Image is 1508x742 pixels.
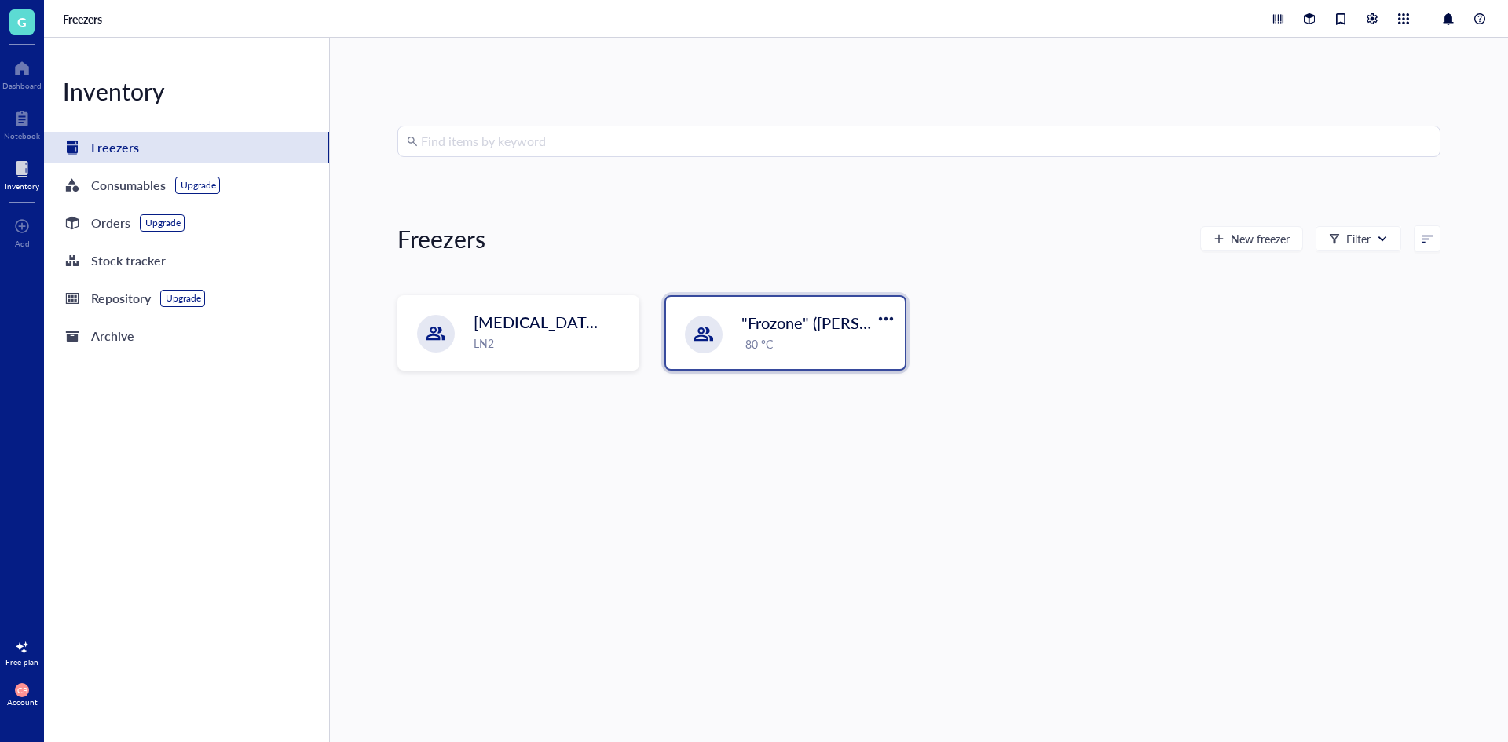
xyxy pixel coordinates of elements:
div: Stock tracker [91,250,166,272]
div: Free plan [5,657,38,667]
button: New freezer [1200,226,1303,251]
a: Stock tracker [44,245,329,276]
div: Upgrade [145,217,181,229]
span: [MEDICAL_DATA] Storage ([PERSON_NAME]/[PERSON_NAME]) [474,311,928,333]
a: Freezers [44,132,329,163]
a: Dashboard [2,56,42,90]
div: -80 °C [741,335,895,353]
span: New freezer [1231,232,1290,245]
div: Account [7,697,38,707]
div: Orders [91,212,130,234]
div: Inventory [5,181,39,191]
div: Archive [91,325,134,347]
a: ConsumablesUpgrade [44,170,329,201]
a: RepositoryUpgrade [44,283,329,314]
a: Notebook [4,106,40,141]
div: Freezers [397,223,485,254]
div: Upgrade [181,179,216,192]
span: "Frozone" ([PERSON_NAME]/[PERSON_NAME]) [741,312,1079,334]
div: Add [15,239,30,248]
div: Consumables [91,174,166,196]
a: Inventory [5,156,39,191]
a: OrdersUpgrade [44,207,329,239]
span: G [17,12,27,31]
div: Notebook [4,131,40,141]
a: Freezers [63,12,105,26]
div: Inventory [44,75,329,107]
div: LN2 [474,334,629,352]
div: Upgrade [166,292,201,305]
a: Archive [44,320,329,352]
div: Repository [91,287,151,309]
div: Freezers [91,137,139,159]
div: Filter [1346,230,1371,247]
div: Dashboard [2,81,42,90]
span: CB [17,685,27,695]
